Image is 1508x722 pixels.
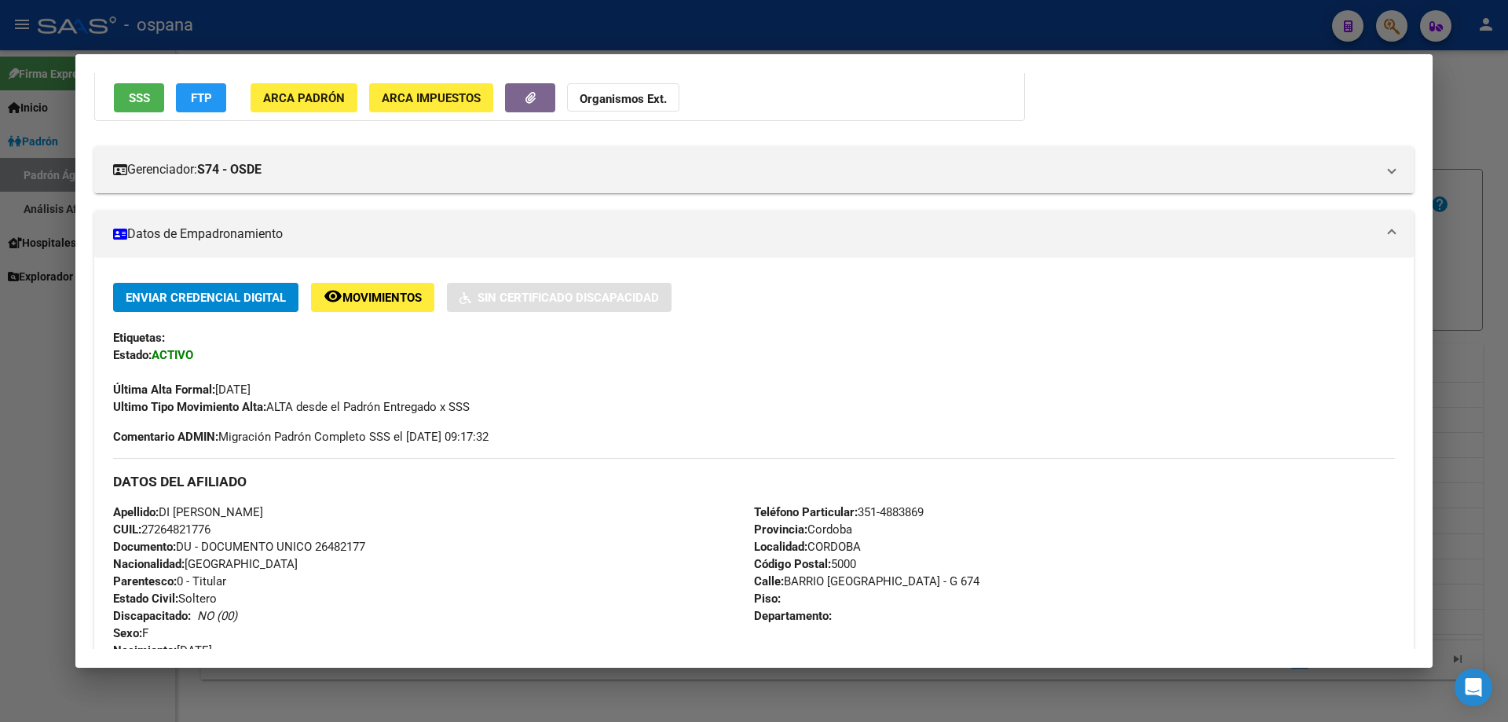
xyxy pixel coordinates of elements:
strong: Última Alta Formal: [113,383,215,397]
button: Enviar Credencial Digital [113,283,298,312]
span: FTP [191,91,212,105]
span: Migración Padrón Completo SSS el [DATE] 09:17:32 [113,428,489,445]
span: 27264821776 [113,522,210,537]
div: Open Intercom Messenger [1455,669,1492,706]
strong: Localidad: [754,540,807,554]
strong: Documento: [113,540,176,554]
strong: Sexo: [113,626,142,640]
strong: Estado: [113,348,152,362]
h3: DATOS DEL AFILIADO [113,473,1395,490]
span: Movimientos [342,291,422,305]
strong: Ultimo Tipo Movimiento Alta: [113,400,266,414]
mat-panel-title: Datos de Empadronamiento [113,225,1376,244]
strong: Calle: [754,574,784,588]
button: Movimientos [311,283,434,312]
span: ALTA desde el Padrón Entregado x SSS [113,400,470,414]
strong: CUIL: [113,522,141,537]
strong: S74 - OSDE [197,160,262,179]
span: BARRIO [GEOGRAPHIC_DATA] - G 674 [754,574,979,588]
span: Soltero [113,592,217,606]
button: Sin Certificado Discapacidad [447,283,672,312]
strong: Comentario ADMIN: [113,430,218,444]
strong: Nacimiento: [113,643,177,658]
button: FTP [176,83,226,112]
mat-icon: remove_red_eye [324,287,342,306]
span: [DATE] [113,383,251,397]
strong: Departamento: [754,609,832,623]
strong: Parentesco: [113,574,177,588]
strong: Teléfono Particular: [754,505,858,519]
mat-expansion-panel-header: Datos de Empadronamiento [94,211,1414,258]
strong: Nacionalidad: [113,557,185,571]
span: DI [PERSON_NAME] [113,505,263,519]
strong: Piso: [754,592,781,606]
span: 5000 [754,557,856,571]
button: ARCA Padrón [251,83,357,112]
mat-panel-title: Gerenciador: [113,160,1376,179]
span: SSS [129,91,150,105]
i: NO (00) [197,609,237,623]
button: SSS [114,83,164,112]
strong: Provincia: [754,522,807,537]
span: F [113,626,148,640]
strong: Discapacitado: [113,609,191,623]
mat-expansion-panel-header: Gerenciador:S74 - OSDE [94,146,1414,193]
span: Sin Certificado Discapacidad [478,291,659,305]
strong: Estado Civil: [113,592,178,606]
span: 0 - Titular [113,574,226,588]
strong: Código Postal: [754,557,831,571]
strong: Apellido: [113,505,159,519]
button: Organismos Ext. [567,83,679,112]
span: Enviar Credencial Digital [126,291,286,305]
span: ARCA Impuestos [382,91,481,105]
span: CORDOBA [754,540,861,554]
strong: Organismos Ext. [580,92,667,106]
span: Cordoba [754,522,852,537]
span: 351-4883869 [754,505,924,519]
span: [DATE] [113,643,212,658]
span: [GEOGRAPHIC_DATA] [113,557,298,571]
strong: Etiquetas: [113,331,165,345]
strong: ACTIVO [152,348,193,362]
span: DU - DOCUMENTO UNICO 26482177 [113,540,365,554]
button: ARCA Impuestos [369,83,493,112]
span: ARCA Padrón [263,91,345,105]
